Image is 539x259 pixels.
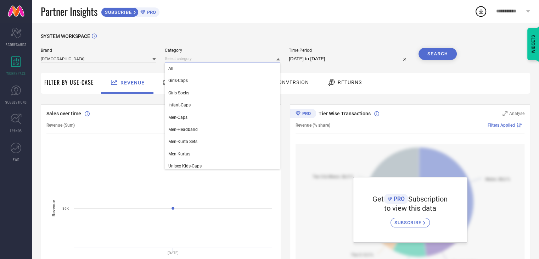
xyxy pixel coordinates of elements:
[46,123,75,128] span: Revenue (Sum)
[145,10,156,15] span: PRO
[289,48,410,53] span: Time Period
[296,123,330,128] span: Revenue (% share)
[168,127,198,132] span: Men-Headband
[41,4,97,19] span: Partner Insights
[165,75,280,87] div: Girls-Caps
[165,123,280,136] div: Men-Headband
[165,62,280,75] div: All
[168,164,202,169] span: Unisex Kids-Caps
[165,55,280,62] input: Select category
[168,90,189,95] span: Girls-Socks
[168,151,190,156] span: Men-Kurtas
[523,123,524,128] span: |
[165,87,280,99] div: Girls-Socks
[44,78,94,87] span: Filter By Use-Case
[408,195,448,203] span: Subscription
[392,195,405,202] span: PRO
[168,66,173,71] span: All
[5,99,27,105] span: SUGGESTIONS
[502,111,507,116] svg: Zoom
[168,115,187,120] span: Men-Caps
[46,111,81,116] span: Sales over time
[165,160,280,172] div: Unisex Kids-Caps
[338,79,362,85] span: Returns
[391,213,430,227] a: SUBSCRIBE
[165,48,280,53] span: Category
[51,199,56,216] tspan: Revenue
[384,204,436,213] span: to view this data
[168,103,191,108] span: Infant-Caps
[419,48,457,60] button: Search
[165,148,280,160] div: Men-Kurtas
[394,220,423,225] span: SUBSCRIBE
[488,123,515,128] span: Filters Applied
[475,5,487,18] div: Open download list
[6,42,27,47] span: SCORECARDS
[289,55,410,63] input: Select time period
[6,71,26,76] span: WORKSPACE
[41,33,90,39] span: SYSTEM WORKSPACE
[168,251,179,255] text: [DATE]
[275,79,309,85] span: Conversion
[13,157,19,162] span: FWD
[290,109,316,120] div: Premium
[372,195,384,203] span: Get
[168,139,197,144] span: Men-Kurta Sets
[168,78,188,83] span: Girls-Caps
[101,6,159,17] a: SUBSCRIBEPRO
[101,10,134,15] span: SUBSCRIBE
[509,111,524,116] span: Analyse
[165,136,280,148] div: Men-Kurta Sets
[41,48,156,53] span: Brand
[319,111,371,116] span: Tier Wise Transactions
[165,111,280,123] div: Men-Caps
[165,99,280,111] div: Infant-Caps
[120,80,145,86] span: Revenue
[62,206,69,210] text: 86K
[10,128,22,133] span: TRENDS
